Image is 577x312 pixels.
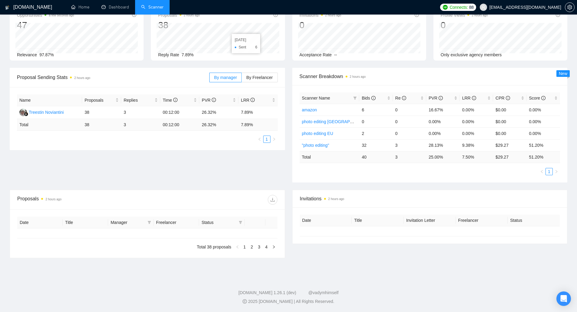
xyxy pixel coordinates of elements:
button: download [268,195,277,205]
img: gigradar-bm.png [24,112,28,116]
span: Score [529,96,545,100]
span: Only exclusive agency members [441,52,502,57]
div: 0 [300,19,341,31]
a: photo editing [GEOGRAPHIC_DATA] [302,119,372,124]
span: 88 [469,4,474,11]
a: "photo editing" [302,143,329,148]
td: 0.00% [460,127,493,139]
td: 28.13% [426,139,459,151]
td: 51.20 % [527,151,560,163]
span: info-circle [132,13,136,17]
span: info-circle [506,96,510,100]
th: Proposals [82,94,121,106]
span: filter [353,96,357,100]
th: Manager [108,217,154,228]
span: Re [395,96,406,100]
td: 00:12:00 [160,106,199,119]
a: TNTreestin Noviantini [19,110,64,114]
li: Next Page [270,243,277,251]
td: 0 [393,127,426,139]
button: setting [565,2,575,12]
td: 26.32 % [199,119,238,131]
span: Acceptance Rate [300,52,332,57]
div: Proposals [17,195,147,205]
td: 3 [393,151,426,163]
span: info-circle [402,96,406,100]
th: Replies [121,94,160,106]
button: left [234,243,241,251]
span: New [559,71,567,76]
th: Status [508,215,560,226]
button: right [270,136,278,143]
span: Connects: [449,4,468,11]
td: 0 [393,116,426,127]
td: 0.00% [460,116,493,127]
td: 16.67% [426,104,459,116]
li: 1 [545,168,553,175]
td: 7.89 % [238,119,277,131]
span: info-circle [274,13,278,17]
td: 7.50 % [460,151,493,163]
span: Relevance [17,52,37,57]
time: 2 hours ago [45,198,61,201]
span: left [236,245,239,249]
th: Name [17,94,82,106]
span: dashboard [101,5,106,9]
td: 25.00 % [426,151,459,163]
span: info-circle [415,13,419,17]
td: 3 [121,106,160,119]
td: 0.00% [460,104,493,116]
a: 3 [256,244,263,250]
td: $ 29.27 [493,151,526,163]
div: Open Intercom Messenger [556,291,571,306]
a: amazon [302,107,317,112]
button: right [270,243,277,251]
span: filter [352,94,358,103]
span: info-circle [173,98,177,102]
span: download [268,197,277,202]
span: By Freelancer [246,75,273,80]
li: Next Page [553,168,560,175]
td: 0.00% [527,104,560,116]
span: info-circle [212,98,216,102]
a: homeHome [71,5,89,10]
td: 3 [121,119,160,131]
li: Previous Page [538,168,545,175]
span: Proposal Sending Stats [17,74,209,81]
td: 0.00% [527,116,560,127]
span: PVR [202,98,216,103]
span: info-circle [439,96,443,100]
li: Total 38 proposals [197,243,231,251]
a: searchScanner [141,5,164,10]
span: info-circle [472,96,476,100]
td: 0 [359,116,393,127]
time: 2 hours ago [328,197,344,201]
span: Scanner Name [302,96,330,100]
span: user [481,5,486,9]
img: TN [19,109,27,116]
span: -- [334,52,337,57]
a: @vadymhimself [308,290,339,295]
div: 38 [158,19,200,31]
th: Invitation Letter [404,215,456,226]
time: 2 hours ago [350,75,366,78]
span: right [555,170,558,173]
td: $0.00 [493,127,526,139]
li: 1 [241,243,248,251]
span: 6 [255,44,257,50]
div: 47 [17,19,74,31]
span: LRR [462,96,476,100]
time: a few seconds ago [49,14,74,17]
a: 1 [264,136,270,143]
span: info-circle [541,96,545,100]
span: By manager [214,75,237,80]
a: [DOMAIN_NAME] 1.26.1 (dev) [238,290,296,295]
th: Date [300,215,352,226]
time: 2 hours ago [472,14,488,17]
li: 2 [248,243,256,251]
a: 4 [263,244,270,250]
td: 0.00% [426,127,459,139]
img: upwork-logo.png [443,5,448,10]
time: 2 hours ago [184,14,200,17]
